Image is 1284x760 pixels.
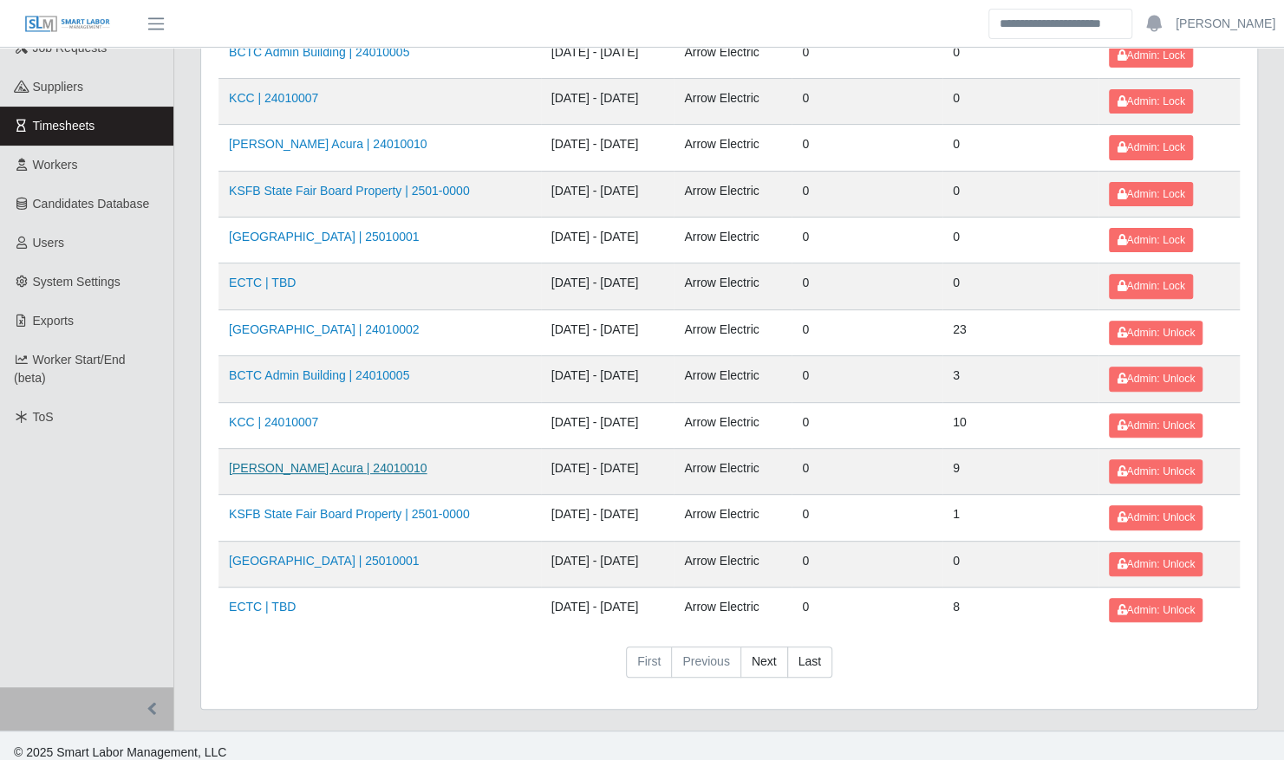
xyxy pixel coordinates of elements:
[792,125,942,171] td: 0
[1109,505,1203,529] button: Admin: Unlock
[229,230,419,244] a: [GEOGRAPHIC_DATA] | 25010001
[541,171,675,217] td: [DATE] - [DATE]
[541,448,675,494] td: [DATE] - [DATE]
[792,263,942,309] td: 0
[229,91,318,105] a: KCC | 24010007
[674,32,792,78] td: Arrow Electric
[1117,511,1195,523] span: Admin: Unlock
[942,588,1098,633] td: 8
[229,322,419,336] a: [GEOGRAPHIC_DATA] | 24010002
[541,402,675,448] td: [DATE] - [DATE]
[674,541,792,587] td: Arrow Electric
[1176,15,1275,33] a: [PERSON_NAME]
[674,263,792,309] td: Arrow Electric
[1109,43,1192,68] button: Admin: Lock
[229,368,409,382] a: BCTC Admin Building | 24010005
[942,541,1098,587] td: 0
[541,125,675,171] td: [DATE] - [DATE]
[33,158,78,172] span: Workers
[1117,141,1184,153] span: Admin: Lock
[541,218,675,263] td: [DATE] - [DATE]
[33,119,95,133] span: Timesheets
[1117,49,1184,62] span: Admin: Lock
[942,125,1098,171] td: 0
[541,588,675,633] td: [DATE] - [DATE]
[942,263,1098,309] td: 0
[218,646,1240,692] nav: pagination
[988,9,1132,39] input: Search
[229,45,409,59] a: BCTC Admin Building | 24010005
[1117,234,1184,246] span: Admin: Lock
[1109,413,1203,438] button: Admin: Unlock
[1117,188,1184,200] span: Admin: Lock
[229,137,427,151] a: [PERSON_NAME] Acura | 24010010
[33,197,150,211] span: Candidates Database
[229,461,427,475] a: [PERSON_NAME] Acura | 24010010
[674,448,792,494] td: Arrow Electric
[740,646,788,678] a: Next
[541,263,675,309] td: [DATE] - [DATE]
[229,276,296,289] a: ECTC | TBD
[674,356,792,402] td: Arrow Electric
[792,171,942,217] td: 0
[1109,367,1203,391] button: Admin: Unlock
[1117,327,1195,339] span: Admin: Unlock
[1109,552,1203,576] button: Admin: Unlock
[33,275,121,289] span: System Settings
[33,314,74,328] span: Exports
[14,353,126,385] span: Worker Start/End (beta)
[674,78,792,124] td: Arrow Electric
[24,15,111,34] img: SLM Logo
[541,356,675,402] td: [DATE] - [DATE]
[674,125,792,171] td: Arrow Electric
[792,541,942,587] td: 0
[674,588,792,633] td: Arrow Electric
[229,600,296,614] a: ECTC | TBD
[787,646,832,678] a: Last
[33,41,108,55] span: Job Requests
[33,236,65,250] span: Users
[229,507,470,521] a: KSFB State Fair Board Property | 2501-0000
[942,309,1098,355] td: 23
[1109,89,1192,114] button: Admin: Lock
[1109,598,1203,622] button: Admin: Unlock
[541,32,675,78] td: [DATE] - [DATE]
[1117,604,1195,616] span: Admin: Unlock
[229,184,470,198] a: KSFB State Fair Board Property | 2501-0000
[674,309,792,355] td: Arrow Electric
[1117,558,1195,570] span: Admin: Unlock
[792,309,942,355] td: 0
[792,218,942,263] td: 0
[229,415,318,429] a: KCC | 24010007
[942,495,1098,541] td: 1
[541,78,675,124] td: [DATE] - [DATE]
[1117,95,1184,107] span: Admin: Lock
[942,448,1098,494] td: 9
[792,402,942,448] td: 0
[1109,274,1192,298] button: Admin: Lock
[1109,182,1192,206] button: Admin: Lock
[1117,280,1184,292] span: Admin: Lock
[942,218,1098,263] td: 0
[792,495,942,541] td: 0
[1117,373,1195,385] span: Admin: Unlock
[792,32,942,78] td: 0
[942,356,1098,402] td: 3
[674,402,792,448] td: Arrow Electric
[33,80,83,94] span: Suppliers
[942,402,1098,448] td: 10
[1117,419,1195,432] span: Admin: Unlock
[674,218,792,263] td: Arrow Electric
[792,356,942,402] td: 0
[229,554,419,568] a: [GEOGRAPHIC_DATA] | 25010001
[1109,459,1203,484] button: Admin: Unlock
[792,78,942,124] td: 0
[1109,321,1203,345] button: Admin: Unlock
[942,171,1098,217] td: 0
[942,78,1098,124] td: 0
[541,541,675,587] td: [DATE] - [DATE]
[674,495,792,541] td: Arrow Electric
[942,32,1098,78] td: 0
[14,745,226,759] span: © 2025 Smart Labor Management, LLC
[792,448,942,494] td: 0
